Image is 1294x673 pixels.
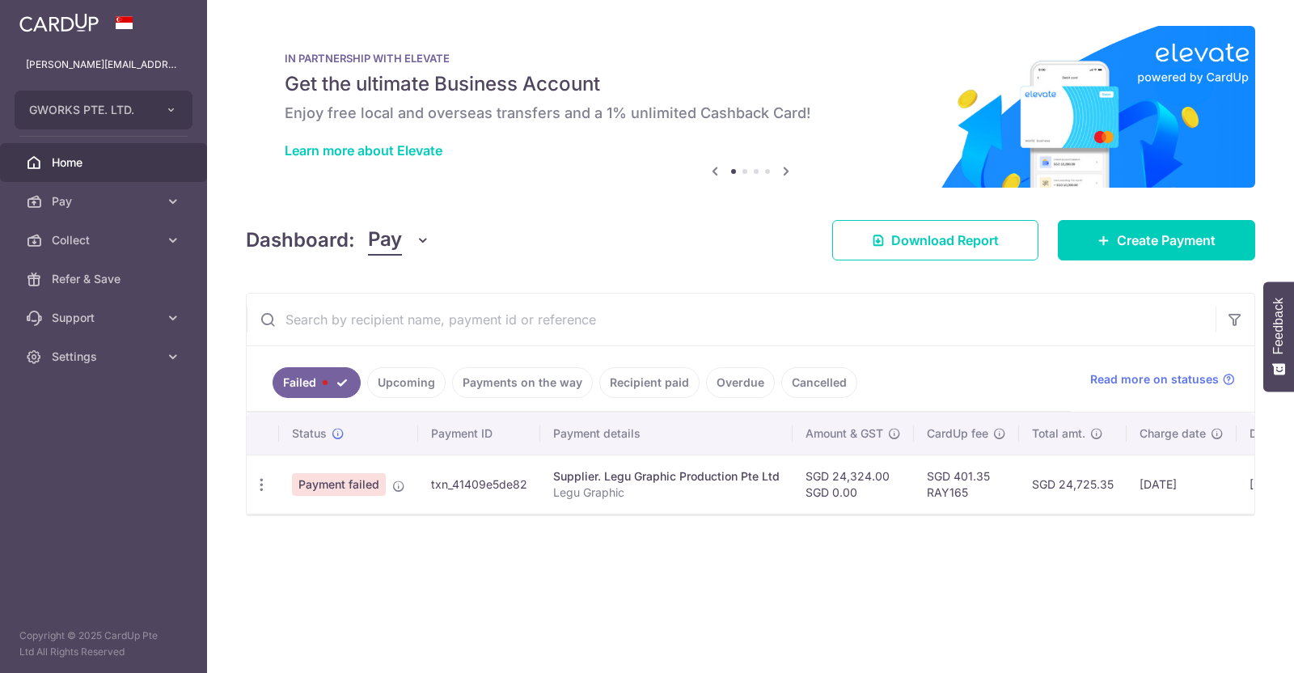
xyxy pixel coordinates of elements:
[292,425,327,442] span: Status
[52,310,159,326] span: Support
[285,104,1216,123] h6: Enjoy free local and overseas transfers and a 1% unlimited Cashback Card!
[599,367,700,398] a: Recipient paid
[52,232,159,248] span: Collect
[1271,298,1286,354] span: Feedback
[247,294,1216,345] input: Search by recipient name, payment id or reference
[1019,455,1127,514] td: SGD 24,725.35
[285,71,1216,97] h5: Get the ultimate Business Account
[927,425,988,442] span: CardUp fee
[1117,231,1216,250] span: Create Payment
[273,367,361,398] a: Failed
[418,455,540,514] td: txn_41409e5de82
[285,52,1216,65] p: IN PARTNERSHIP WITH ELEVATE
[15,91,192,129] button: GWORKS PTE. LTD.
[793,455,914,514] td: SGD 24,324.00 SGD 0.00
[52,271,159,287] span: Refer & Save
[452,367,593,398] a: Payments on the way
[29,102,149,118] span: GWORKS PTE. LTD.
[553,485,780,501] p: Legu Graphic
[914,455,1019,514] td: SGD 401.35 RAY165
[1127,455,1237,514] td: [DATE]
[540,413,793,455] th: Payment details
[891,231,999,250] span: Download Report
[1140,425,1206,442] span: Charge date
[285,142,442,159] a: Learn more about Elevate
[1190,624,1278,665] iframe: Opens a widget where you can find more information
[1032,425,1085,442] span: Total amt.
[1090,371,1235,387] a: Read more on statuses
[26,57,181,73] p: [PERSON_NAME][EMAIL_ADDRESS][DOMAIN_NAME]
[52,349,159,365] span: Settings
[19,13,99,32] img: CardUp
[1263,281,1294,392] button: Feedback - Show survey
[1090,371,1219,387] span: Read more on statuses
[553,468,780,485] div: Supplier. Legu Graphic Production Pte Ltd
[418,413,540,455] th: Payment ID
[368,225,402,256] span: Pay
[806,425,883,442] span: Amount & GST
[246,226,355,255] h4: Dashboard:
[367,367,446,398] a: Upcoming
[292,473,386,496] span: Payment failed
[832,220,1038,260] a: Download Report
[781,367,857,398] a: Cancelled
[52,154,159,171] span: Home
[52,193,159,210] span: Pay
[246,26,1255,188] img: Renovation banner
[1058,220,1255,260] a: Create Payment
[368,225,430,256] button: Pay
[706,367,775,398] a: Overdue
